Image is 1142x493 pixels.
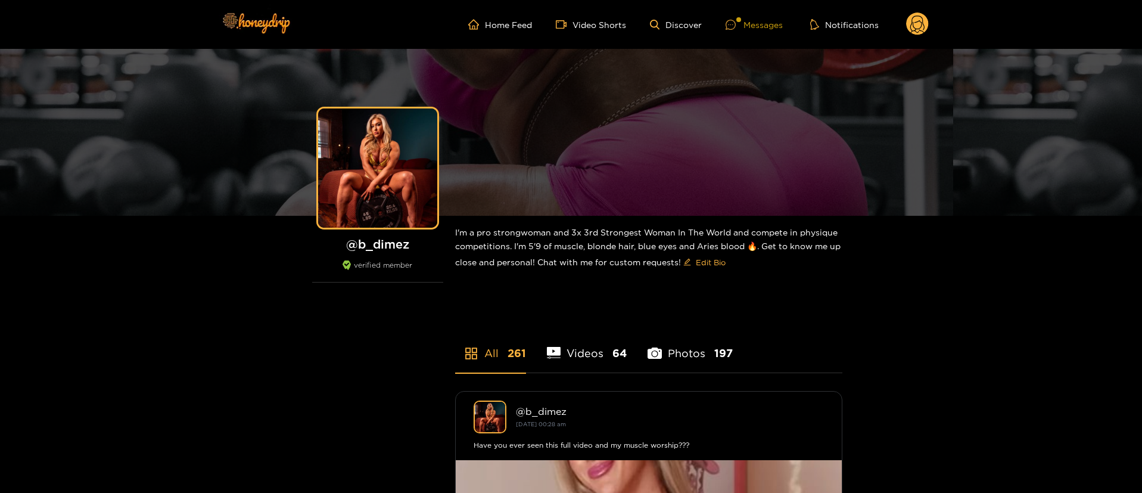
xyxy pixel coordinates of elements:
small: [DATE] 00:28 am [516,421,566,427]
span: home [468,19,485,30]
span: 197 [714,346,733,361]
span: Edit Bio [696,256,726,268]
div: verified member [312,261,443,283]
span: edit [683,258,691,267]
span: appstore [464,346,478,361]
li: Photos [648,319,733,373]
div: I'm a pro strongwoman and 3x 3rd Strongest Woman In The World and compete in physique competition... [455,216,842,281]
span: 64 [612,346,627,361]
div: Messages [726,18,783,32]
button: Notifications [807,18,882,30]
span: video-camera [556,19,572,30]
button: editEdit Bio [681,253,728,272]
a: Discover [650,20,702,30]
li: Videos [547,319,627,373]
li: All [455,319,526,373]
span: 261 [508,346,526,361]
div: Have you ever seen this full video and my muscle worship??? [474,439,824,451]
img: b_dimez [474,401,506,433]
h1: @ b_dimez [312,237,443,252]
a: Video Shorts [556,19,626,30]
a: Home Feed [468,19,532,30]
div: @ b_dimez [516,406,824,417]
